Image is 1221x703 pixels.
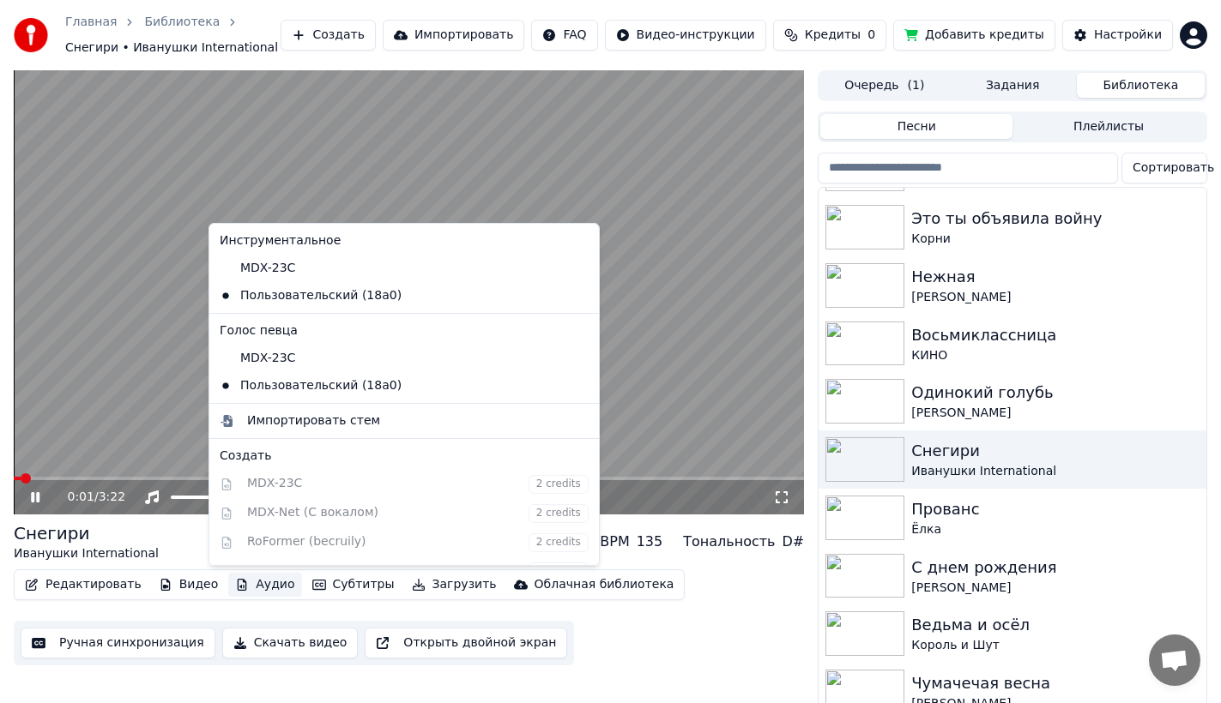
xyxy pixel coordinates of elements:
div: 135 [637,532,663,552]
div: Создать [220,448,589,465]
button: Настройки [1062,20,1173,51]
a: Главная [65,14,117,31]
nav: breadcrumb [65,14,281,57]
button: Плейлисты [1012,114,1205,139]
button: Видео-инструкции [605,20,766,51]
div: Голос певца [213,317,595,345]
div: Это ты объявила войну [911,207,1200,231]
div: [PERSON_NAME] [911,405,1200,422]
div: [PERSON_NAME] [911,289,1200,306]
button: Задания [949,73,1077,98]
div: Иванушки International [14,545,159,562]
button: Кредиты0 [773,20,886,51]
div: Тональность [683,532,775,552]
div: Король и Шут [911,637,1200,654]
button: Добавить кредиты [893,20,1055,51]
div: Импортировать стем [247,412,380,430]
span: Кредиты [805,27,861,44]
div: Корни [911,231,1200,248]
button: Видео [152,573,226,597]
button: Скачать видео [222,628,359,658]
button: Редактировать [18,573,148,597]
div: С днем рождения [911,556,1200,580]
div: / [68,489,109,506]
button: FAQ [531,20,597,51]
div: Пользовательский (18a0) [213,282,570,309]
button: Аудио [228,573,301,597]
button: Ручная синхронизация [21,628,215,658]
div: Ёлка [911,521,1200,538]
div: D# [783,532,805,552]
span: 0 [867,27,875,44]
button: Создать [281,20,375,51]
div: Снегири [14,521,159,545]
div: Облачная библиотека [535,576,674,593]
div: Прованс [911,497,1200,521]
span: 3:22 [99,489,125,506]
img: youka [14,18,48,52]
a: Библиотека [144,14,220,31]
div: [PERSON_NAME] [911,580,1200,597]
div: MDX-23C [213,345,570,372]
button: Субтитры [305,573,402,597]
button: Импортировать [383,20,525,51]
button: Очередь [820,73,948,98]
div: Нежная [911,265,1200,289]
a: Открытый чат [1149,634,1200,686]
div: Снегири [911,439,1200,463]
button: Загрузить [405,573,504,597]
button: Песни [820,114,1012,139]
span: Сортировать [1133,159,1214,177]
div: Одинокий голубь [911,381,1200,405]
span: Снегири • Иванушки International [65,39,278,57]
div: Восьмиклассница [911,323,1200,347]
div: BPM [600,532,629,552]
div: Инструментальное [213,227,595,255]
div: КИНО [911,347,1200,364]
div: MDX-23C [213,255,570,282]
div: Иванушки International [911,463,1200,480]
span: ( 1 ) [908,77,925,94]
div: Пользовательский (18a0) [213,372,570,400]
button: Открыть двойной экран [365,628,567,658]
div: Чумачечая весна [911,671,1200,695]
div: Настройки [1094,27,1162,44]
span: 0:01 [68,489,94,506]
div: Ведьма и осёл [911,613,1200,637]
button: Библиотека [1077,73,1205,98]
